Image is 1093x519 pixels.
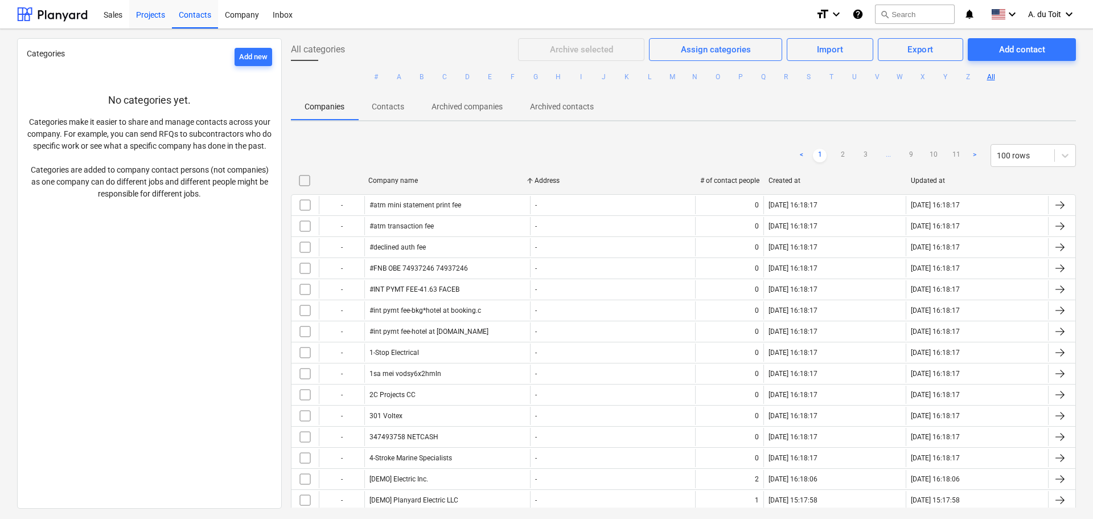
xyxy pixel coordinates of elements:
[535,285,537,293] div: -
[392,70,406,84] button: A
[369,328,488,336] div: #int pymt fee-hotel at [DOMAIN_NAME]
[852,7,864,21] i: Knowledge base
[769,201,817,209] div: [DATE] 16:18:17
[535,370,537,378] div: -
[755,285,759,293] div: 0
[319,322,364,341] div: -
[535,454,537,462] div: -
[535,328,537,336] div: -
[372,101,404,113] p: Contacts
[649,38,782,61] button: Assign categories
[769,349,817,357] div: [DATE] 16:18:17
[836,149,849,162] a: Page 2
[27,93,272,107] p: No categories yet.
[1028,10,1061,19] span: A. du Toit
[688,70,702,84] button: N
[369,412,402,420] div: 301 Voltex
[535,433,537,441] div: -
[535,222,537,230] div: -
[755,307,759,314] div: 0
[881,149,895,162] span: ...
[911,307,960,314] div: [DATE] 16:18:17
[755,454,759,462] div: 0
[319,470,364,488] div: -
[1005,7,1019,21] i: keyboard_arrow_down
[535,412,537,420] div: -
[1036,464,1093,519] iframe: Chat Widget
[319,238,364,256] div: -
[369,433,438,441] div: 347493758 NETCASH
[681,42,751,57] div: Assign categories
[769,222,817,230] div: [DATE] 16:18:17
[369,285,459,293] div: #INT PYMT FEE-41.63 FACEB
[911,391,960,399] div: [DATE] 16:18:17
[755,391,759,399] div: 0
[369,370,441,378] div: 1sa mei vodsy6x2hmln
[643,70,656,84] button: L
[911,285,960,293] div: [DATE] 16:18:17
[1062,7,1076,21] i: keyboard_arrow_down
[769,475,817,483] div: [DATE] 16:18:06
[769,391,817,399] div: [DATE] 16:18:17
[911,222,960,230] div: [DATE] 16:18:17
[755,328,759,336] div: 0
[368,177,525,185] div: Company name
[535,177,692,185] div: Address
[369,475,428,483] div: [DEMO] Electric Inc.
[755,243,759,251] div: 0
[870,70,884,84] button: V
[319,280,364,299] div: -
[911,370,960,378] div: [DATE] 16:18:17
[319,301,364,320] div: -
[817,42,844,57] div: Import
[911,201,960,209] div: [DATE] 16:18:17
[911,454,960,462] div: [DATE] 16:18:17
[319,196,364,214] div: -
[939,70,952,84] button: Y
[769,177,902,185] div: Created at
[769,307,817,314] div: [DATE] 16:18:17
[27,49,65,58] span: Categories
[369,222,434,230] div: #atm transaction fee
[927,149,940,162] a: Page 10
[291,43,345,56] span: All categories
[438,70,451,84] button: C
[769,264,817,272] div: [DATE] 16:18:17
[984,70,998,84] button: All
[911,433,960,441] div: [DATE] 16:18:17
[319,491,364,509] div: -
[755,475,759,483] div: 2
[755,496,759,504] div: 1
[319,259,364,277] div: -
[530,101,594,113] p: Archived contacts
[620,70,634,84] button: K
[916,70,930,84] button: X
[574,70,588,84] button: I
[597,70,611,84] button: J
[319,344,364,362] div: -
[535,496,537,504] div: -
[816,7,829,21] i: format_size
[665,70,679,84] button: M
[535,201,537,209] div: -
[369,307,481,314] div: #int pymt fee-bkg*hotel at booking.c
[415,70,429,84] button: B
[769,433,817,441] div: [DATE] 16:18:17
[506,70,520,84] button: F
[911,349,960,357] div: [DATE] 16:18:17
[369,243,426,251] div: #declined auth fee
[950,149,963,162] a: Page 11
[319,386,364,404] div: -
[813,149,827,162] a: Page 1 is your current page
[755,201,759,209] div: 0
[769,285,817,293] div: [DATE] 16:18:17
[911,496,960,504] div: [DATE] 15:17:58
[319,428,364,446] div: -
[769,328,817,336] div: [DATE] 16:18:17
[369,391,416,399] div: 2C Projects CC
[369,70,383,84] button: #
[795,149,808,162] a: Previous page
[700,177,759,185] div: # of contact people
[911,243,960,251] div: [DATE] 16:18:17
[911,328,960,336] div: [DATE] 16:18:17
